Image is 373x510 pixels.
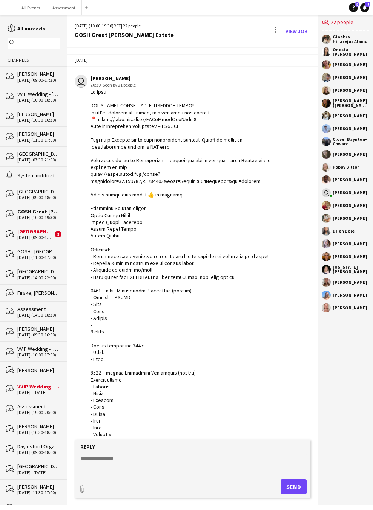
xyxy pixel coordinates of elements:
div: [DATE] (09:00-18:00) [17,450,60,455]
div: [PERSON_NAME] [333,62,367,67]
label: Reply [80,443,95,450]
div: [DATE] (10:00-19:30) | 22 people [75,23,174,29]
div: Daylesford Organic Restaurant [17,443,60,450]
div: Poppy Bilton [333,165,360,169]
div: [DATE] [67,54,318,67]
div: [DATE] (14:00-22:00) [17,275,60,280]
div: GOSH Great [PERSON_NAME] Estate [75,31,174,38]
div: [DATE] (10:00-19:30) [17,215,60,220]
span: -7 [365,2,370,7]
a: All unreads [8,25,45,32]
div: [DATE] (09:30-16:00) [17,332,60,338]
div: [PERSON_NAME] [17,483,60,490]
div: 20:39 [91,82,275,88]
div: Onesta [PERSON_NAME] [333,47,369,56]
span: 3 [55,231,61,237]
div: [GEOGRAPHIC_DATA] [17,188,60,195]
div: [DATE] (09:00-19:00) [17,235,53,240]
div: GOSH Great [PERSON_NAME] Estate [17,208,60,215]
div: [DATE] (09:00-18:00) [17,195,60,200]
button: Assessment [46,0,82,15]
div: GOSH - [GEOGRAPHIC_DATA][PERSON_NAME] [17,248,60,255]
div: [PERSON_NAME] [333,254,367,259]
a: 8 [349,3,358,12]
div: [DATE] (10:00-18:00) [17,97,60,103]
div: [PERSON_NAME] [333,152,367,157]
div: [PERSON_NAME] [333,203,367,208]
button: All Events [15,0,46,15]
div: [PERSON_NAME] [333,306,367,310]
div: [PERSON_NAME] [17,423,60,430]
div: Ginebra Hinarejos Alamo [333,35,369,44]
div: [PERSON_NAME] [333,88,367,93]
span: 8 [355,2,359,7]
div: [PERSON_NAME] [333,190,367,195]
div: [DATE] (09:00-17:30) [17,78,60,83]
a: -7 [360,3,369,12]
div: [PERSON_NAME] [17,70,60,77]
div: [GEOGRAPHIC_DATA] [17,228,53,235]
div: [PERSON_NAME] [333,126,367,131]
div: [DATE] (07:30-21:00) [17,157,60,163]
div: [PERSON_NAME] ([PERSON_NAME] [333,99,369,108]
div: Firake, [PERSON_NAME], [PERSON_NAME], [PERSON_NAME], foster, [PERSON_NAME] [17,289,60,296]
div: System notifications [17,172,60,179]
div: [DATE] (11:30-17:00) [17,490,60,495]
button: Send [281,479,307,494]
div: Clover Bayntun-Coward [333,137,369,146]
div: VVIP Wedding - [GEOGRAPHIC_DATA] - derig [17,346,60,352]
div: [PERSON_NAME] [333,280,367,285]
div: [DATE] (10:30-18:00) [17,430,60,435]
div: [PERSON_NAME] [333,242,367,246]
div: [DATE] (19:00-20:00) [17,410,60,415]
div: [DATE] (10:30-16:30) [17,117,60,123]
div: [DATE] (14:30-18:30) [17,312,60,318]
span: BST [114,23,121,29]
div: [PERSON_NAME] [17,326,60,332]
div: [GEOGRAPHIC_DATA] [17,268,60,275]
div: [PERSON_NAME] [333,114,367,118]
div: [PERSON_NAME] [333,293,367,297]
div: [US_STATE][PERSON_NAME] [333,265,369,274]
div: [GEOGRAPHIC_DATA] [17,151,60,157]
div: [PERSON_NAME] [333,178,367,182]
div: Assessment [17,306,60,312]
div: [DATE] - [DATE] [17,390,60,395]
div: [DATE] (11:30-17:00) [17,137,60,143]
div: Assessment [17,403,60,410]
div: [GEOGRAPHIC_DATA] [17,463,60,470]
div: [DATE] (10:00-17:00) [17,352,60,358]
div: [DATE] - [DATE] [17,470,60,475]
span: · Seen by 21 people [101,82,136,88]
div: [PERSON_NAME] [17,131,60,137]
div: [PERSON_NAME] [17,367,60,374]
div: 22 people [322,15,369,31]
div: [PERSON_NAME] [333,75,367,80]
div: [DATE] (11:00-17:00) [17,255,60,260]
a: View Job [282,25,310,37]
div: [PERSON_NAME] [333,216,367,221]
div: VVIP Wedding - [GEOGRAPHIC_DATA] - set up [17,91,60,97]
div: [PERSON_NAME] [91,75,275,82]
div: VVIP Wedding - [GEOGRAPHIC_DATA] [17,383,60,390]
div: Djien Bole [333,229,355,233]
div: [PERSON_NAME] [17,111,60,117]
